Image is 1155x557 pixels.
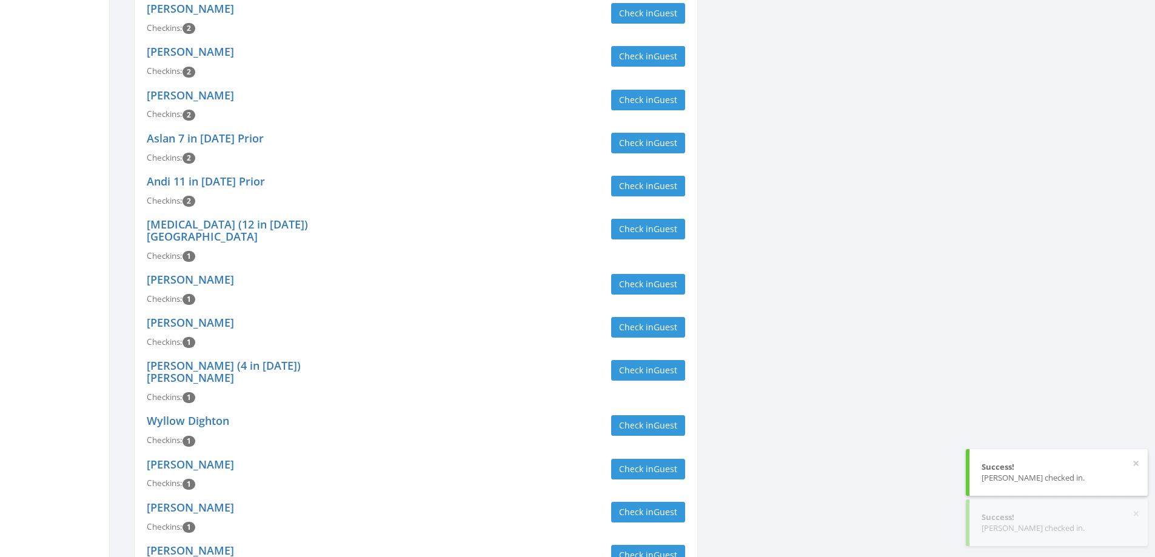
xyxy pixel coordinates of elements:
[147,174,265,188] a: Andi 11 in [DATE] Prior
[182,110,195,121] span: Checkin count
[982,472,1136,484] div: [PERSON_NAME] checked in.
[147,88,234,102] a: [PERSON_NAME]
[182,337,195,348] span: Checkin count
[182,153,195,164] span: Checkin count
[654,7,677,19] span: Guest
[147,131,264,145] a: Aslan 7 in [DATE] Prior
[654,137,677,148] span: Guest
[147,521,182,532] span: Checkins:
[147,435,182,445] span: Checkins:
[147,44,234,59] a: [PERSON_NAME]
[147,315,234,330] a: [PERSON_NAME]
[147,413,229,428] a: Wyllow Dighton
[982,522,1136,534] div: [PERSON_NAME] checked in.
[182,294,195,305] span: Checkin count
[982,461,1136,473] div: Success!
[654,278,677,290] span: Guest
[147,195,182,206] span: Checkins:
[147,272,234,287] a: [PERSON_NAME]
[654,506,677,518] span: Guest
[611,274,685,295] button: Check inGuest
[1133,508,1139,520] button: ×
[654,419,677,431] span: Guest
[147,478,182,489] span: Checkins:
[654,223,677,235] span: Guest
[654,94,677,105] span: Guest
[182,23,195,34] span: Checkin count
[654,364,677,376] span: Guest
[147,336,182,347] span: Checkins:
[611,46,685,67] button: Check inGuest
[147,250,182,261] span: Checkins:
[982,512,1136,523] div: Success!
[147,217,308,244] a: [MEDICAL_DATA] (12 in [DATE]) [GEOGRAPHIC_DATA]
[147,108,182,119] span: Checkins:
[611,176,685,196] button: Check inGuest
[147,358,301,385] a: [PERSON_NAME] (4 in [DATE]) [PERSON_NAME]
[611,317,685,338] button: Check inGuest
[147,392,182,402] span: Checkins:
[147,457,234,472] a: [PERSON_NAME]
[654,463,677,475] span: Guest
[611,360,685,381] button: Check inGuest
[182,67,195,78] span: Checkin count
[611,415,685,436] button: Check inGuest
[611,502,685,522] button: Check inGuest
[147,500,234,515] a: [PERSON_NAME]
[1133,458,1139,470] button: ×
[654,180,677,192] span: Guest
[182,522,195,533] span: Checkin count
[611,219,685,239] button: Check inGuest
[147,293,182,304] span: Checkins:
[611,90,685,110] button: Check inGuest
[654,50,677,62] span: Guest
[147,22,182,33] span: Checkins:
[147,65,182,76] span: Checkins:
[611,3,685,24] button: Check inGuest
[147,152,182,163] span: Checkins:
[182,251,195,262] span: Checkin count
[182,196,195,207] span: Checkin count
[182,392,195,403] span: Checkin count
[182,479,195,490] span: Checkin count
[611,133,685,153] button: Check inGuest
[182,436,195,447] span: Checkin count
[147,1,234,16] a: [PERSON_NAME]
[654,321,677,333] span: Guest
[611,459,685,479] button: Check inGuest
